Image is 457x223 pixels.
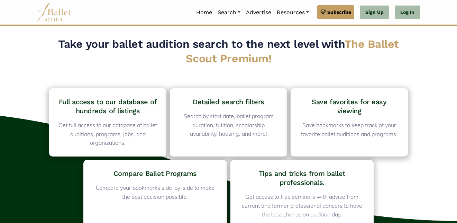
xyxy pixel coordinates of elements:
[327,8,351,16] span: Subscribe
[300,121,399,139] p: Save bookmarks to keep track of your favorite ballet auditions and programs.
[58,97,157,115] h4: Full access to our database of hundreds of listings
[58,121,157,148] p: Get full access to our database of ballet auditions, programs, jobs, and organizations.
[320,8,326,16] img: gem.svg
[243,5,274,20] a: Advertise
[317,5,354,19] a: Subscribe
[92,184,218,201] p: Compare your bookmarks side-by-side to make the best decision possible.
[46,37,411,66] h2: Take your ballet audition search to the next level with
[300,97,399,115] h4: Save favorites for easy viewing
[179,97,278,106] h4: Detailed search filters
[274,5,312,20] a: Resources
[360,6,389,19] a: Sign Up
[193,5,215,20] a: Home
[92,169,218,178] h4: Compare Ballet Programs
[179,112,278,139] p: Search by start date, ballet program duration, tutition, scholarship availability, housing, and m...
[215,5,243,20] a: Search
[239,193,365,219] p: Get access to free seminars with advice from current and former professional dancers to have the ...
[395,6,420,19] a: Log In
[186,37,399,65] span: The Ballet Scout Premium!
[239,169,365,187] h4: Tips and tricks from ballet professionals.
